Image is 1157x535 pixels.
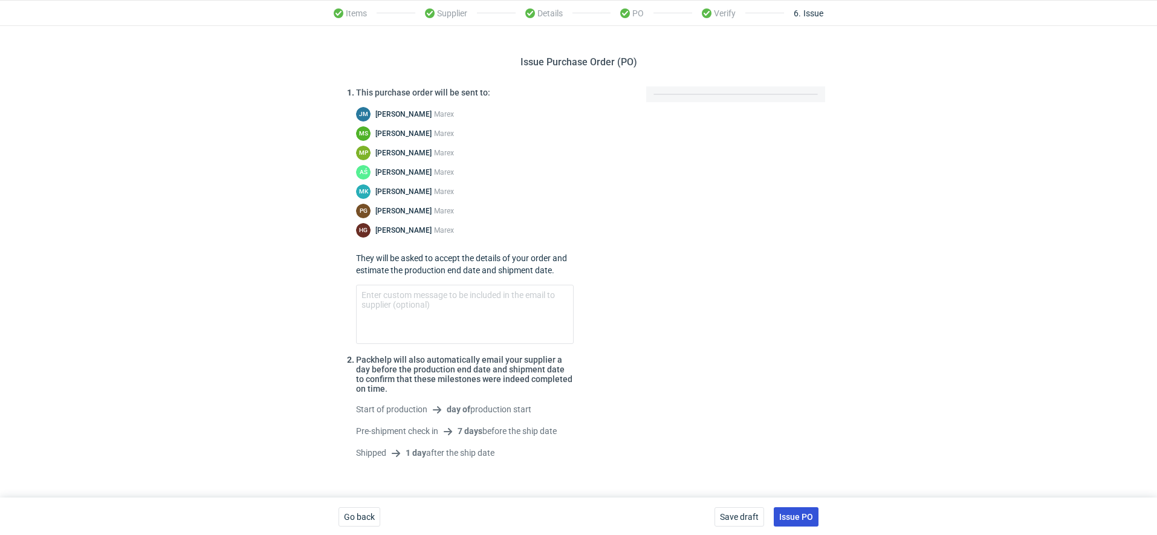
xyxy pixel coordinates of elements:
div: Marex [434,129,454,138]
h3: Packhelp will also automatically email your supplier a day before the production end date and shi... [356,355,574,394]
div: Magdalena Polakowska [356,146,371,160]
div: Adrian Świerżewski [356,165,371,180]
button: Save draft [715,507,764,527]
button: Issue PO [774,507,818,527]
p: [PERSON_NAME] [375,109,432,119]
div: Marta Kurpiewska [356,184,371,199]
p: [PERSON_NAME] [375,206,432,216]
figcaption: JM [356,107,371,122]
span: production start [447,404,531,414]
div: Marex [434,187,454,196]
span: before the ship date [458,426,557,436]
span: after the ship date [406,448,494,458]
p: They will be asked to accept the details of your order and estimate the production end date and s... [356,252,574,276]
p: [PERSON_NAME] [375,225,432,235]
li: Issue [784,1,823,25]
span: Go back [344,513,375,521]
figcaption: AŚ [356,165,371,180]
h3: This purchase order will be sent to: [356,88,574,97]
figcaption: HG [356,223,371,238]
div: Joanna Myślak [356,107,371,122]
h2: Issue Purchase Order (PO) [520,55,637,70]
div: Marex [434,148,454,158]
strong: 7 days [458,426,482,436]
p: [PERSON_NAME] [375,148,432,158]
figcaption: MP [356,146,371,160]
li: Verify [692,1,745,25]
figcaption: MK [356,184,371,199]
button: Go back [339,507,380,527]
span: Issue PO [779,513,813,521]
li: Shipped [356,447,574,459]
li: Details [516,1,572,25]
div: Marex [434,206,454,216]
p: [PERSON_NAME] [375,167,432,177]
li: Start of production [356,403,574,415]
span: 6 . [794,8,801,18]
div: Marex [434,167,454,177]
li: Pre-shipment check in [356,425,574,437]
p: [PERSON_NAME] [375,129,432,138]
strong: 1 day [406,448,426,458]
p: [PERSON_NAME] [375,187,432,196]
div: Marex [434,225,454,235]
div: Piotr Giziński [356,204,371,218]
div: Marex [434,109,454,119]
div: Hubert Gołębiewski [356,223,371,238]
li: Supplier [415,1,477,25]
li: PO [611,1,653,25]
figcaption: PG [356,204,371,218]
span: Save draft [720,513,759,521]
figcaption: MS [356,126,371,141]
strong: day of [447,404,470,414]
li: Items [334,1,377,25]
div: Mariusz Samsel [356,126,371,141]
